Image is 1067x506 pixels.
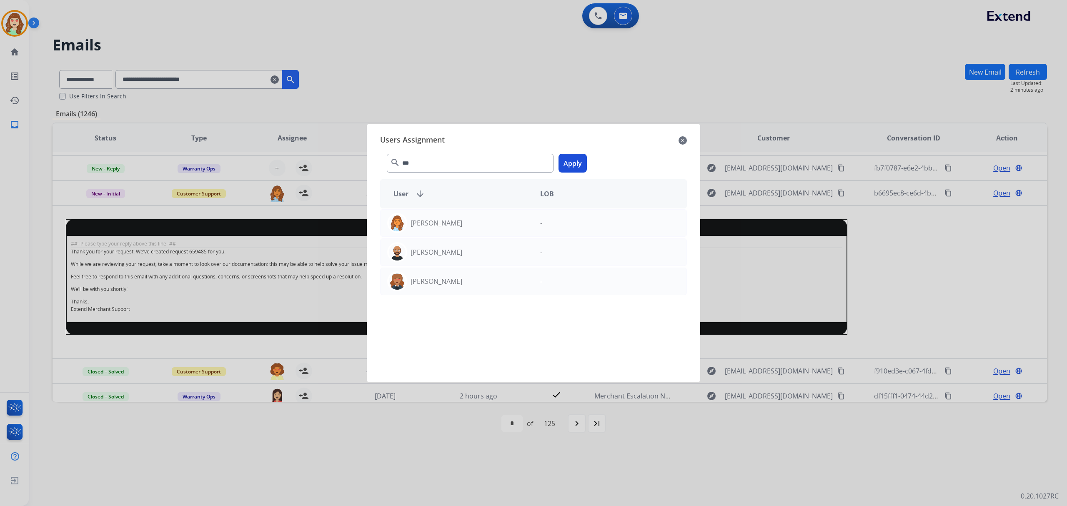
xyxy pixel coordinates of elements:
[411,247,462,257] p: [PERSON_NAME]
[540,189,554,199] span: LOB
[411,218,462,228] p: [PERSON_NAME]
[387,189,533,199] div: User
[540,247,542,257] p: -
[380,134,445,147] span: Users Assignment
[540,218,542,228] p: -
[559,154,587,173] button: Apply
[679,135,687,145] mat-icon: close
[390,158,400,168] mat-icon: search
[415,189,425,199] mat-icon: arrow_downward
[411,276,462,286] p: [PERSON_NAME]
[540,276,542,286] p: -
